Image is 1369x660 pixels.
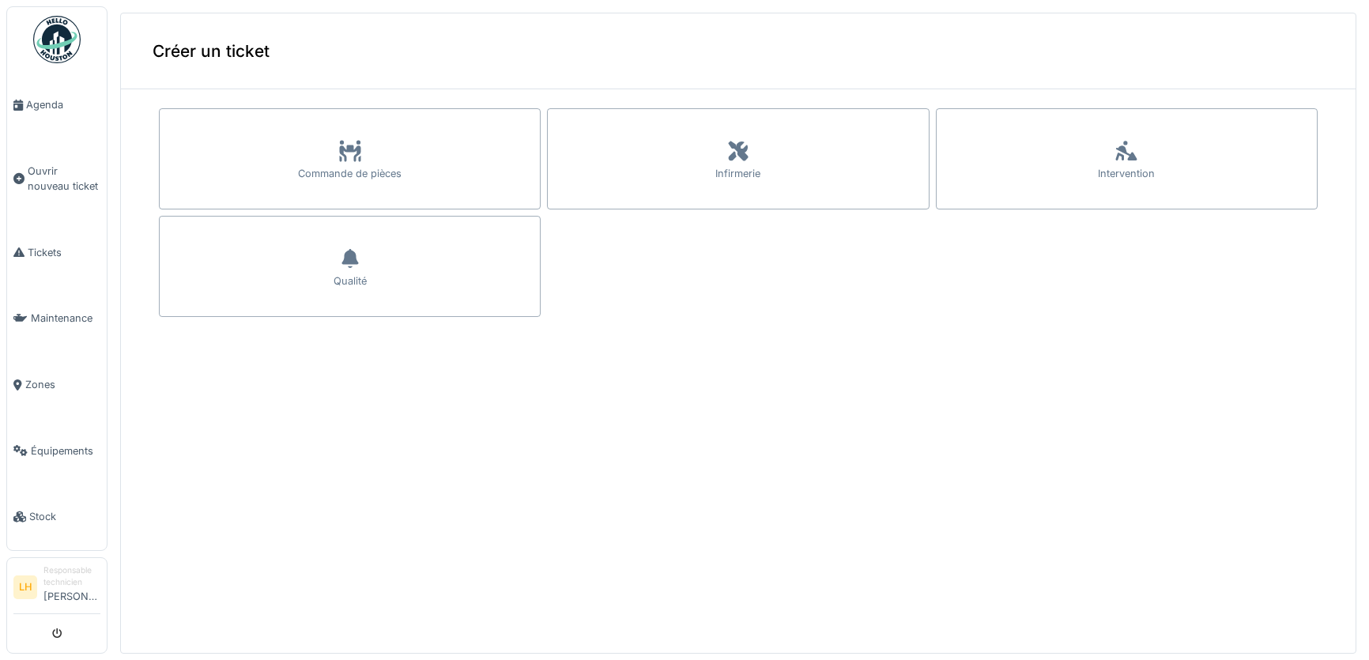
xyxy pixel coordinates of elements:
a: Tickets [7,220,107,286]
div: Commande de pièces [298,166,402,181]
div: Responsable technicien [43,564,100,589]
span: Stock [29,509,100,524]
span: Maintenance [31,311,100,326]
div: Intervention [1098,166,1155,181]
a: Maintenance [7,285,107,352]
a: Agenda [7,72,107,138]
a: Zones [7,352,107,418]
span: Équipements [31,443,100,458]
a: Équipements [7,418,107,485]
span: Zones [25,377,100,392]
span: Tickets [28,245,100,260]
div: Infirmerie [715,166,760,181]
a: Ouvrir nouveau ticket [7,138,107,220]
li: [PERSON_NAME] [43,564,100,610]
a: Stock [7,484,107,550]
img: Badge_color-CXgf-gQk.svg [33,16,81,63]
li: LH [13,575,37,599]
span: Agenda [26,97,100,112]
div: Créer un ticket [121,13,1356,89]
a: LH Responsable technicien[PERSON_NAME] [13,564,100,614]
div: Qualité [334,273,367,289]
span: Ouvrir nouveau ticket [28,164,100,194]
